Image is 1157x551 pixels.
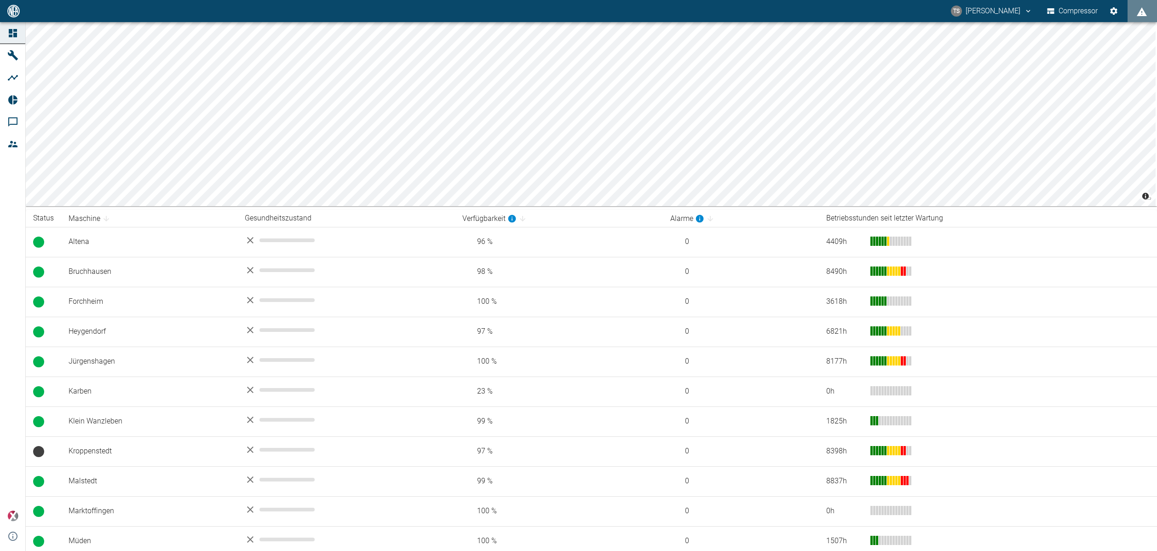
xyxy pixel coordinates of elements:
div: No data [245,265,448,276]
span: Betrieb [33,536,44,547]
span: Betrieb [33,506,44,517]
div: 0 h [826,506,863,516]
span: Betrieb [33,356,44,367]
div: No data [245,384,448,395]
img: logo [6,5,21,17]
span: 0 [670,267,812,277]
div: 8837 h [826,476,863,487]
img: Xplore Logo [7,510,18,522]
span: Keine Daten [33,446,44,457]
td: Forchheim [61,287,237,317]
div: TS [951,6,962,17]
div: berechnet für die letzten 7 Tage [462,213,517,224]
span: 97 % [462,446,656,457]
button: timo.streitbuerger@arcanum-energy.de [950,3,1034,19]
span: 0 [670,356,812,367]
div: No data [245,444,448,455]
span: 100 % [462,536,656,546]
th: Betriebsstunden seit letzter Wartung [819,210,1157,227]
div: 8177 h [826,356,863,367]
div: No data [245,504,448,515]
span: 99 % [462,416,656,427]
span: Maschine [69,213,112,224]
span: 100 % [462,356,656,367]
span: 0 [670,296,812,307]
td: Malstedt [61,466,237,496]
span: 0 [670,536,812,546]
td: Bruchhausen [61,257,237,287]
td: Karben [61,377,237,406]
span: 99 % [462,476,656,487]
span: 23 % [462,386,656,397]
canvas: Map [26,22,1156,206]
div: No data [245,414,448,425]
div: No data [245,354,448,365]
div: No data [245,474,448,485]
span: 0 [670,446,812,457]
div: No data [245,534,448,545]
span: 98 % [462,267,656,277]
div: No data [245,235,448,246]
div: No data [245,295,448,306]
span: 0 [670,506,812,516]
span: 100 % [462,506,656,516]
span: 0 [670,386,812,397]
div: No data [245,325,448,336]
div: 1507 h [826,536,863,546]
th: Status [26,210,61,227]
td: Heygendorf [61,317,237,347]
span: 0 [670,237,812,247]
td: Marktoffingen [61,496,237,526]
div: 1825 h [826,416,863,427]
div: 8398 h [826,446,863,457]
td: Altena [61,227,237,257]
span: Betrieb [33,326,44,337]
div: 3618 h [826,296,863,307]
button: Compressor [1045,3,1100,19]
span: Betrieb [33,267,44,278]
span: 100 % [462,296,656,307]
div: 0 h [826,386,863,397]
div: 4409 h [826,237,863,247]
div: 8490 h [826,267,863,277]
th: Gesundheitszustand [237,210,455,227]
div: 6821 h [826,326,863,337]
span: 97 % [462,326,656,337]
div: berechnet für die letzten 7 Tage [670,213,704,224]
td: Klein Wanzleben [61,406,237,436]
span: Betrieb [33,476,44,487]
span: Betrieb [33,237,44,248]
span: Betrieb [33,386,44,397]
td: Jürgenshagen [61,347,237,377]
td: Kroppenstedt [61,436,237,466]
span: 96 % [462,237,656,247]
span: 0 [670,326,812,337]
span: Betrieb [33,416,44,427]
span: 0 [670,476,812,487]
span: Betrieb [33,296,44,307]
span: 0 [670,416,812,427]
button: Einstellungen [1105,3,1122,19]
